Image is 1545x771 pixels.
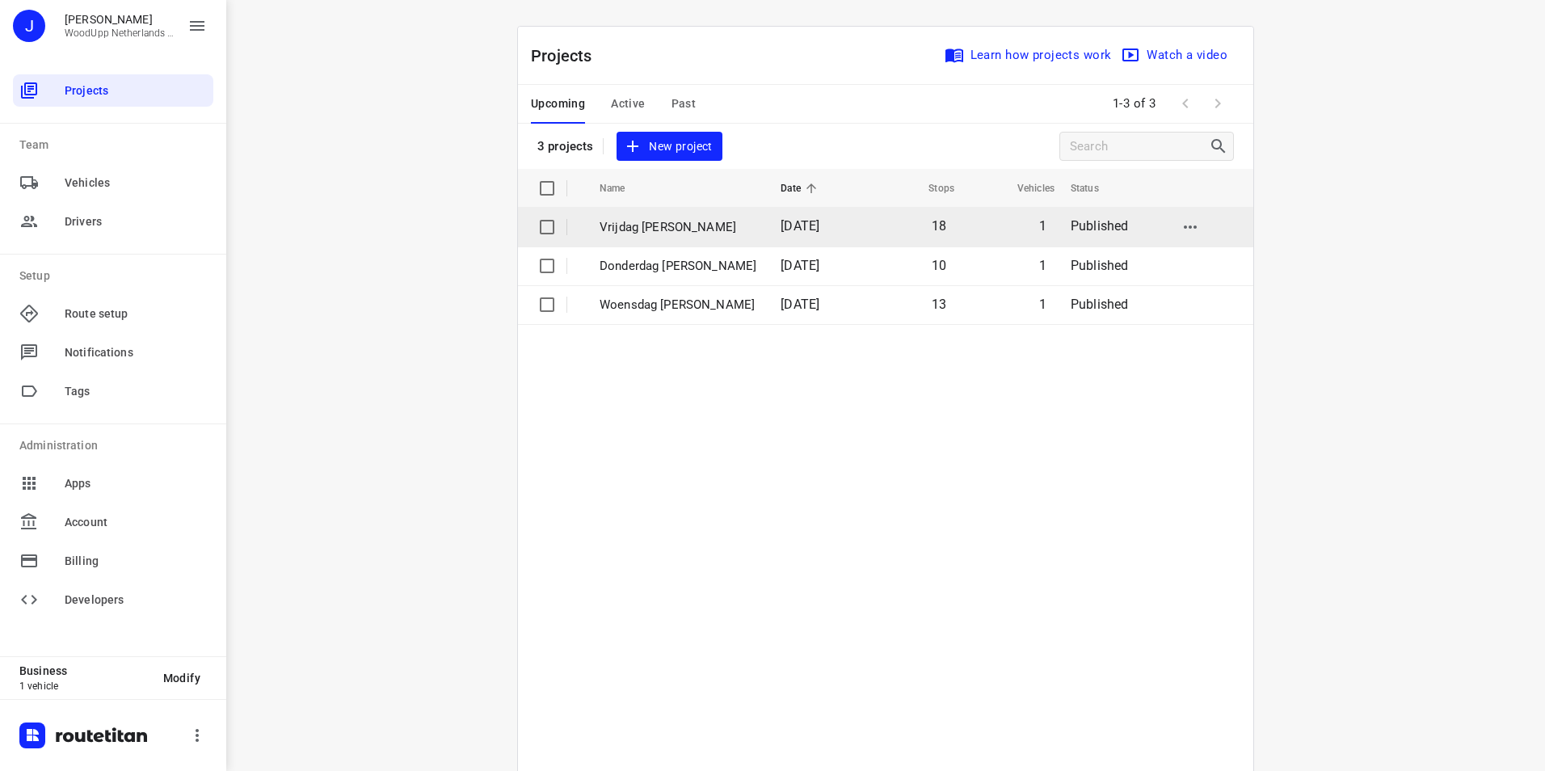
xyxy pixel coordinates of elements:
[65,82,207,99] span: Projects
[65,344,207,361] span: Notifications
[996,179,1055,198] span: Vehicles
[13,10,45,42] div: J
[13,506,213,538] div: Account
[1039,258,1046,273] span: 1
[781,179,822,198] span: Date
[13,297,213,330] div: Route setup
[13,375,213,407] div: Tags
[65,27,175,39] p: WoodUpp Netherlands B.V.
[65,514,207,531] span: Account
[1071,297,1129,312] span: Published
[65,553,207,570] span: Billing
[19,268,213,284] p: Setup
[600,296,756,314] p: Woensdag [PERSON_NAME]
[1169,87,1202,120] span: Previous Page
[1071,218,1129,234] span: Published
[671,94,697,114] span: Past
[65,383,207,400] span: Tags
[1070,134,1209,159] input: Search projects
[1071,258,1129,273] span: Published
[13,166,213,199] div: Vehicles
[932,218,946,234] span: 18
[65,213,207,230] span: Drivers
[1106,86,1163,121] span: 1-3 of 3
[1209,137,1233,156] div: Search
[19,437,213,454] p: Administration
[19,664,150,677] p: Business
[163,672,200,685] span: Modify
[13,336,213,369] div: Notifications
[1202,87,1234,120] span: Next Page
[932,297,946,312] span: 13
[537,139,593,154] p: 3 projects
[531,44,605,68] p: Projects
[781,218,819,234] span: [DATE]
[19,680,150,692] p: 1 vehicle
[65,175,207,192] span: Vehicles
[65,13,175,26] p: Jesper Elenbaas
[617,132,722,162] button: New project
[907,179,954,198] span: Stops
[932,258,946,273] span: 10
[600,218,756,237] p: Vrijdag [PERSON_NAME]
[13,74,213,107] div: Projects
[600,257,756,276] p: Donderdag [PERSON_NAME]
[781,258,819,273] span: [DATE]
[600,179,646,198] span: Name
[65,475,207,492] span: Apps
[1071,179,1120,198] span: Status
[65,305,207,322] span: Route setup
[65,592,207,609] span: Developers
[19,137,213,154] p: Team
[13,545,213,577] div: Billing
[13,205,213,238] div: Drivers
[626,137,712,157] span: New project
[531,94,585,114] span: Upcoming
[150,664,213,693] button: Modify
[13,584,213,616] div: Developers
[1039,218,1046,234] span: 1
[611,94,645,114] span: Active
[781,297,819,312] span: [DATE]
[13,467,213,499] div: Apps
[1039,297,1046,312] span: 1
